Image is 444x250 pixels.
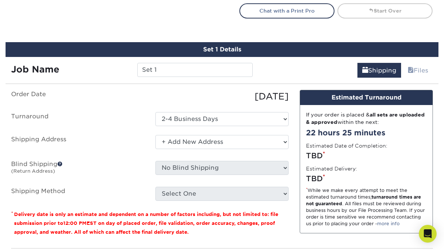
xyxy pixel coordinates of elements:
[377,221,400,226] a: more info
[6,112,150,126] label: Turnaround
[137,63,252,77] input: Enter a job name
[306,127,427,138] div: 22 hours 25 minutes
[419,225,437,243] div: Open Intercom Messenger
[306,111,427,126] div: If your order is placed & within the next:
[337,3,433,18] a: Start Over
[150,90,294,103] div: [DATE]
[306,173,427,184] div: TBD
[306,187,427,227] div: While we make every attempt to meet the estimated turnaround times; . All files must be reviewed ...
[408,67,414,74] span: files
[6,135,150,152] label: Shipping Address
[14,212,278,235] small: Delivery date is only an estimate and dependent on a number of factors including, but not limited...
[6,161,150,178] label: Blind Shipping
[11,168,55,174] small: (Return Address)
[362,67,368,74] span: shipping
[6,187,150,201] label: Shipping Method
[63,220,87,226] span: 12:00 PM
[6,42,438,57] div: Set 1 Details
[306,165,357,172] label: Estimated Delivery:
[306,142,387,149] label: Estimated Date of Completion:
[357,63,401,78] a: Shipping
[306,150,427,161] div: TBD
[403,63,433,78] a: Files
[11,64,59,75] strong: Job Name
[300,90,433,105] div: Estimated Turnaround
[6,90,150,103] label: Order Date
[239,3,334,18] a: Chat with a Print Pro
